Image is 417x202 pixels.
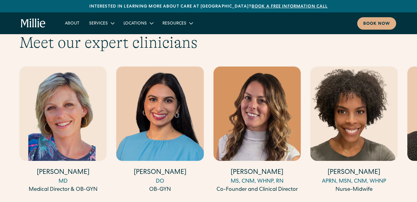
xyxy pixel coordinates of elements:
[213,186,301,194] div: Co-Founder and Clinical Director
[19,178,107,186] div: MD
[363,21,390,27] div: Book now
[119,18,158,28] div: Locations
[89,21,108,27] div: Services
[162,21,186,27] div: Resources
[213,178,301,186] div: MS, CNM, WHNP, RN
[310,186,398,194] div: Nurse-Midwife
[310,178,398,186] div: APRN, MSN, CNM, WHNP
[158,18,197,28] div: Resources
[19,33,398,52] h2: Meet our expert clinicians
[213,168,301,178] h4: [PERSON_NAME]
[310,168,398,178] h4: [PERSON_NAME]
[21,18,46,28] a: home
[19,168,107,178] h4: [PERSON_NAME]
[310,67,398,194] div: 4 / 17
[19,186,107,194] div: Medical Director & OB-GYN
[213,67,301,194] a: [PERSON_NAME]MS, CNM, WHNP, RNCo-Founder and Clinical Director
[116,67,204,194] a: [PERSON_NAME]DOOB-GYN
[84,18,119,28] div: Services
[252,5,328,9] a: Book a free information call
[116,168,204,178] h4: [PERSON_NAME]
[310,67,398,194] a: [PERSON_NAME]APRN, MSN, CNM, WHNPNurse-Midwife
[19,67,107,194] div: 1 / 17
[116,178,204,186] div: DO
[116,67,204,194] div: 2 / 17
[60,18,84,28] a: About
[213,67,301,194] div: 3 / 17
[123,21,147,27] div: Locations
[357,17,396,30] a: Book now
[116,186,204,194] div: OB-GYN
[19,67,107,194] a: [PERSON_NAME]MDMedical Director & OB-GYN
